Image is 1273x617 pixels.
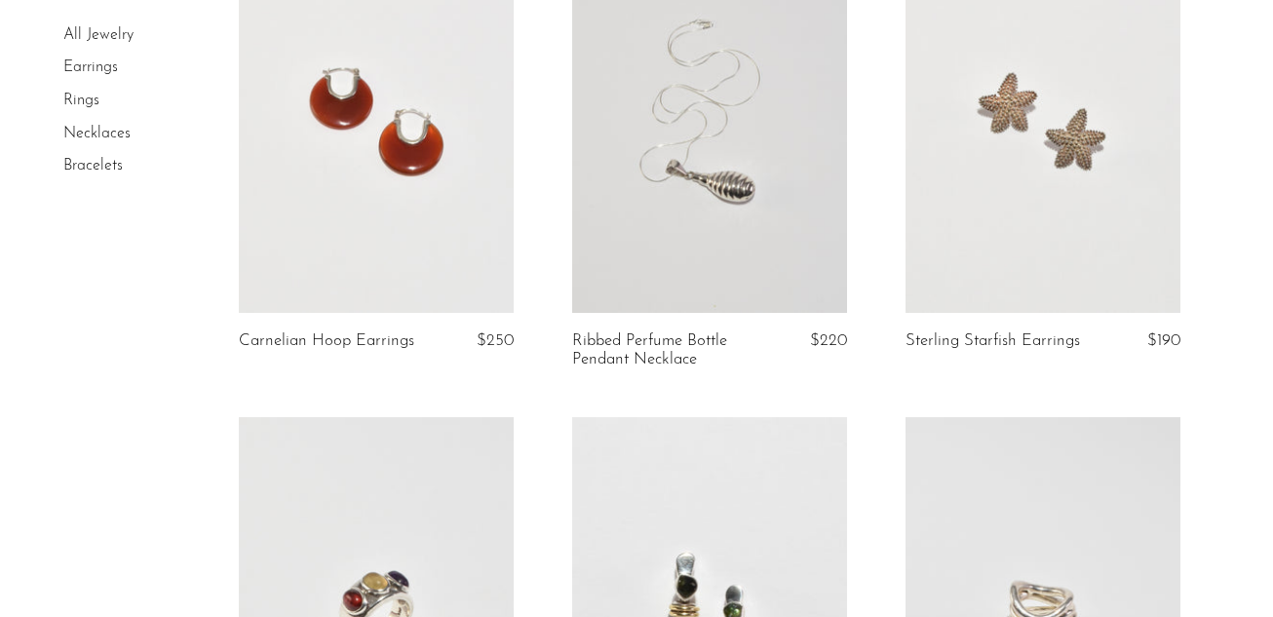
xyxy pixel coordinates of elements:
a: Necklaces [63,126,131,141]
a: Earrings [63,60,118,76]
a: Sterling Starfish Earrings [906,332,1080,350]
a: All Jewelry [63,27,134,43]
a: Rings [63,93,99,108]
a: Carnelian Hoop Earrings [239,332,414,350]
span: $250 [477,332,514,349]
a: Ribbed Perfume Bottle Pendant Necklace [572,332,752,368]
a: Bracelets [63,158,123,174]
span: $220 [810,332,847,349]
span: $190 [1147,332,1180,349]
